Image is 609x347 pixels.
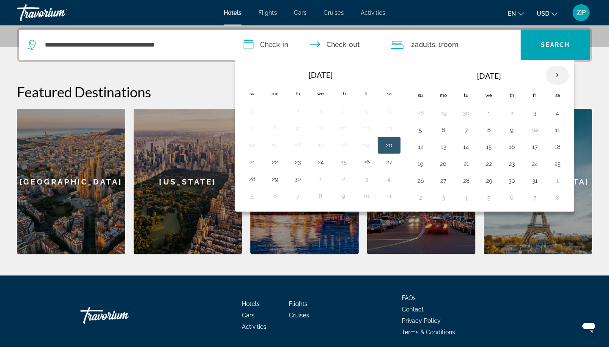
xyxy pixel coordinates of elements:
button: Day 20 [436,158,450,170]
a: Contact [402,306,424,313]
button: Day 3 [314,105,327,117]
button: Day 10 [528,124,541,136]
button: Day 29 [436,107,450,119]
button: Day 30 [459,107,473,119]
button: Day 5 [414,124,427,136]
button: Day 14 [459,141,473,153]
button: Next month [546,66,569,85]
button: Day 29 [482,175,496,187]
a: Hotels [242,300,260,307]
span: Room [441,41,458,49]
button: Day 2 [505,107,518,119]
button: Day 12 [359,122,373,134]
button: Day 1 [314,173,327,185]
button: Day 8 [268,122,282,134]
button: Day 23 [291,156,304,168]
button: Day 18 [551,141,564,153]
button: Day 4 [337,105,350,117]
button: Day 25 [551,158,564,170]
a: Flights [258,9,277,16]
button: Day 24 [528,158,541,170]
button: Day 26 [414,175,427,187]
h2: Featured Destinations [17,83,592,100]
button: Day 16 [505,141,518,153]
button: Day 10 [314,122,327,134]
div: [US_STATE] [134,109,242,254]
button: Day 16 [291,139,304,151]
button: Day 31 [528,175,541,187]
button: Day 14 [245,139,259,151]
a: Cars [242,312,255,319]
a: Travorium [80,303,165,328]
a: [GEOGRAPHIC_DATA] [17,109,125,254]
button: Day 27 [382,156,396,168]
span: Activities [361,9,385,16]
button: Day 6 [268,190,282,202]
button: Day 28 [414,107,427,119]
button: Day 17 [528,141,541,153]
button: Day 6 [505,192,518,204]
a: Cars [294,9,307,16]
button: Day 7 [245,122,259,134]
button: Day 8 [551,192,564,204]
button: Day 7 [459,124,473,136]
th: [DATE] [432,66,546,86]
button: Day 1 [268,105,282,117]
button: Day 28 [245,173,259,185]
a: Travorium [17,2,101,24]
span: Hotels [224,9,241,16]
button: Day 2 [291,105,304,117]
span: en [508,10,516,17]
button: Day 6 [382,105,396,117]
button: Day 3 [359,173,373,185]
button: Change language [508,7,524,19]
button: Day 11 [382,190,396,202]
button: Day 30 [505,175,518,187]
span: Cruises [289,312,309,319]
button: Day 25 [337,156,350,168]
button: Day 4 [459,192,473,204]
button: Day 8 [482,124,496,136]
button: Day 15 [482,141,496,153]
th: [DATE] [263,66,378,84]
a: Privacy Policy [402,317,441,324]
button: Day 2 [414,192,427,204]
iframe: Bouton de lancement de la fenêtre de messagerie [575,313,602,340]
button: Day 24 [314,156,327,168]
a: Flights [289,300,307,307]
span: 2 [411,39,435,51]
span: , 1 [435,39,458,51]
span: Adults [415,41,435,49]
button: Day 23 [505,158,518,170]
button: User Menu [570,4,592,22]
button: Day 1 [551,175,564,187]
button: Day 13 [382,122,396,134]
button: Day 12 [414,141,427,153]
button: Day 1 [482,107,496,119]
button: Day 31 [245,105,259,117]
button: Check in and out dates [235,30,382,60]
button: Day 20 [382,139,396,151]
button: Day 26 [359,156,373,168]
button: Day 9 [505,124,518,136]
a: Activities [242,323,266,330]
a: Cruises [324,9,344,16]
button: Search [521,30,590,60]
a: Terms & Conditions [402,329,455,336]
button: Day 19 [359,139,373,151]
button: Day 17 [314,139,327,151]
button: Day 10 [359,190,373,202]
button: Day 9 [337,190,350,202]
button: Day 3 [528,107,541,119]
a: FAQs [402,295,416,301]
